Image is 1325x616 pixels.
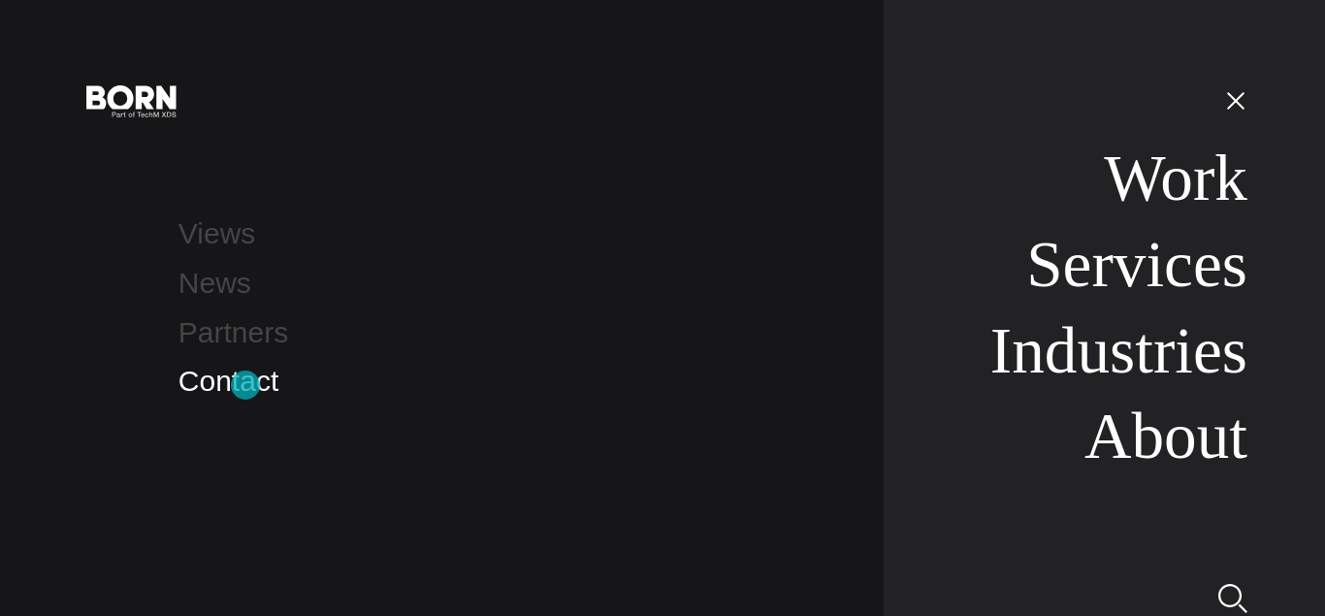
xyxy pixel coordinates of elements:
img: Search [1218,584,1247,613]
a: Partners [178,316,288,348]
a: Industries [990,314,1247,387]
a: Services [1026,228,1247,301]
a: Contact [178,365,278,397]
a: News [178,267,251,299]
a: Views [178,217,255,249]
button: Open [1212,80,1259,120]
a: About [1084,400,1247,472]
a: Work [1104,142,1247,214]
